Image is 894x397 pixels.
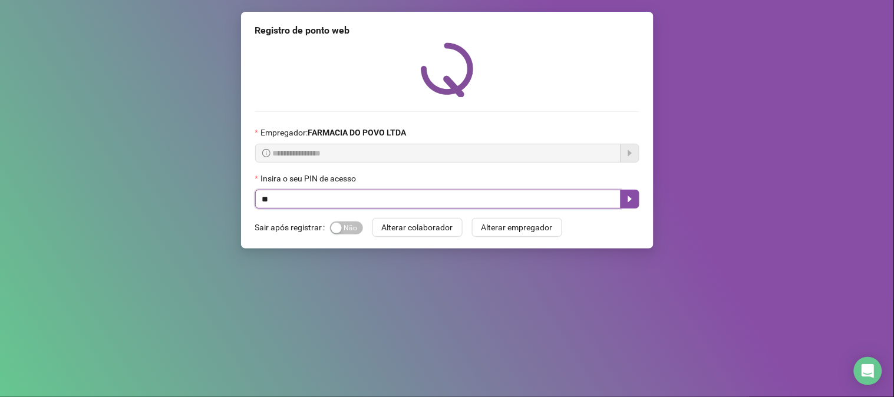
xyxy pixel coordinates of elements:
[262,149,270,157] span: info-circle
[260,126,406,139] span: Empregador :
[382,221,453,234] span: Alterar colaborador
[625,194,635,204] span: caret-right
[372,218,463,237] button: Alterar colaborador
[255,24,639,38] div: Registro de ponto web
[472,218,562,237] button: Alterar empregador
[481,221,553,234] span: Alterar empregador
[421,42,474,97] img: QRPoint
[255,172,364,185] label: Insira o seu PIN de acesso
[854,357,882,385] div: Open Intercom Messenger
[308,128,406,137] strong: FARMACIA DO POVO LTDA
[255,218,330,237] label: Sair após registrar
